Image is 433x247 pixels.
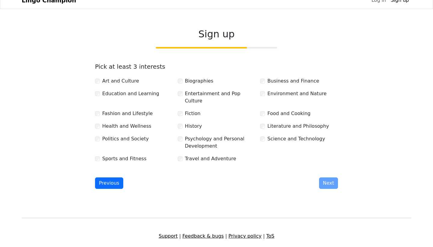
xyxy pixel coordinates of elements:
[102,110,153,117] label: Fashion and Lifestyle
[185,155,236,162] label: Travel and Adventure
[185,123,202,130] label: History
[102,90,159,97] label: Education and Learning
[95,177,123,189] button: Previous
[267,77,319,85] label: Business and Finance
[185,135,256,150] label: Psychology and Personal Development
[229,233,262,239] a: Privacy policy
[267,90,327,97] label: Environment and Nature
[266,233,274,239] a: ToS
[102,123,151,130] label: Health and Wellness
[267,135,325,142] label: Science and Technology
[102,77,139,85] label: Art and Culture
[102,155,146,162] label: Sports and Fitness
[185,90,256,105] label: Entertainment and Pop Culture
[182,233,224,239] a: Feedback & bugs
[185,77,213,85] label: Biographies
[102,135,149,142] label: Politics and Society
[267,110,310,117] label: Food and Cooking
[18,233,415,240] div: | | |
[159,233,178,239] a: Support
[185,110,201,117] label: Fiction
[95,28,338,40] h2: Sign up
[267,123,329,130] label: Literature and Philosophy
[95,63,165,70] label: Pick at least 3 interests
